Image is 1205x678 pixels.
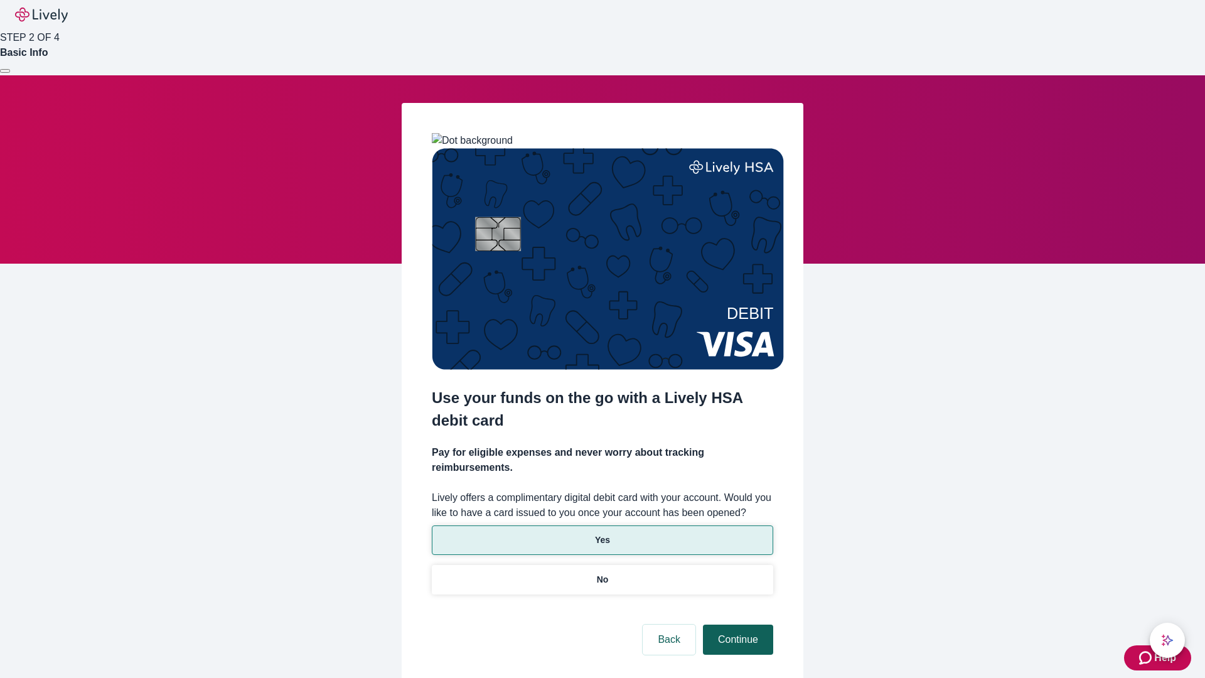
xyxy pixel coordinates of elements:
span: Help [1154,650,1176,665]
img: Lively [15,8,68,23]
h2: Use your funds on the go with a Lively HSA debit card [432,387,773,432]
label: Lively offers a complimentary digital debit card with your account. Would you like to have a card... [432,490,773,520]
svg: Zendesk support icon [1139,650,1154,665]
button: Back [643,625,695,655]
img: Debit card [432,148,784,370]
h4: Pay for eligible expenses and never worry about tracking reimbursements. [432,445,773,475]
button: No [432,565,773,595]
p: No [597,573,609,586]
img: Dot background [432,133,513,148]
button: Continue [703,625,773,655]
svg: Lively AI Assistant [1161,634,1174,647]
button: Zendesk support iconHelp [1124,645,1191,670]
p: Yes [595,534,610,547]
button: Yes [432,525,773,555]
button: chat [1150,623,1185,658]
